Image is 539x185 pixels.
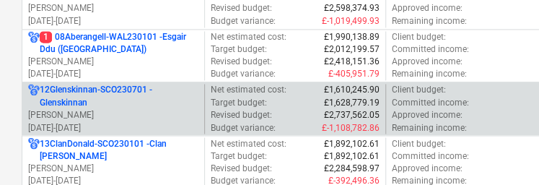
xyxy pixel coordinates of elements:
[211,137,286,150] p: Net estimated cost :
[322,15,380,27] p: £-1,019,499.93
[28,2,198,14] p: [PERSON_NAME]
[28,84,198,134] div: 12Glenskinnan-SCO230701 -Glenskinnan[PERSON_NAME][DATE]-[DATE]
[324,43,380,56] p: £2,012,199.57
[324,56,380,68] p: £2,418,151.36
[28,31,40,56] div: Project has multi currencies enabled
[40,31,52,43] span: 1
[211,31,286,43] p: Net estimated cost :
[328,68,380,80] p: £-405,951.79
[324,84,380,96] p: £1,610,245.90
[324,2,380,14] p: £2,598,374.93
[322,121,380,134] p: £-1,108,782.86
[211,56,272,68] p: Revised budget :
[28,162,198,174] p: [PERSON_NAME]
[40,137,198,162] p: 13ClanDonald-SCO230101 - Clan [PERSON_NAME]
[28,56,198,68] p: [PERSON_NAME]
[40,84,198,108] p: 12Glenskinnan-SCO230701 - Glenskinnan
[392,162,463,174] p: Approved income :
[211,68,276,80] p: Budget variance :
[324,31,380,43] p: £1,990,138.89
[28,31,198,81] div: 108Aberangell-WAL230101 -Esgair Ddu ([GEOGRAPHIC_DATA])[PERSON_NAME][DATE]-[DATE]
[28,121,198,134] p: [DATE] - [DATE]
[392,84,446,96] p: Client budget :
[211,121,276,134] p: Budget variance :
[392,137,446,150] p: Client budget :
[211,97,267,109] p: Target budget :
[392,97,469,109] p: Committed income :
[324,109,380,121] p: £2,737,562.05
[211,162,272,174] p: Revised budget :
[211,84,286,96] p: Net estimated cost :
[28,68,198,80] p: [DATE] - [DATE]
[392,109,463,121] p: Approved income :
[28,84,40,108] div: Project has multi currencies enabled
[392,150,469,162] p: Committed income :
[392,68,467,80] p: Remaining income :
[211,15,276,27] p: Budget variance :
[28,109,198,121] p: [PERSON_NAME]
[28,15,198,27] p: [DATE] - [DATE]
[392,43,469,56] p: Committed income :
[324,137,380,150] p: £1,892,102.61
[211,2,272,14] p: Revised budget :
[392,121,467,134] p: Remaining income :
[467,116,539,185] iframe: Chat Widget
[392,2,463,14] p: Approved income :
[392,56,463,68] p: Approved income :
[211,109,272,121] p: Revised budget :
[40,31,198,56] p: 08Aberangell-WAL230101 - Esgair Ddu ([GEOGRAPHIC_DATA])
[392,31,446,43] p: Client budget :
[211,43,267,56] p: Target budget :
[324,162,380,174] p: £2,284,598.97
[392,15,467,27] p: Remaining income :
[211,150,267,162] p: Target budget :
[28,137,40,162] div: Project has multi currencies enabled
[324,150,380,162] p: £1,892,102.61
[324,97,380,109] p: £1,628,779.19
